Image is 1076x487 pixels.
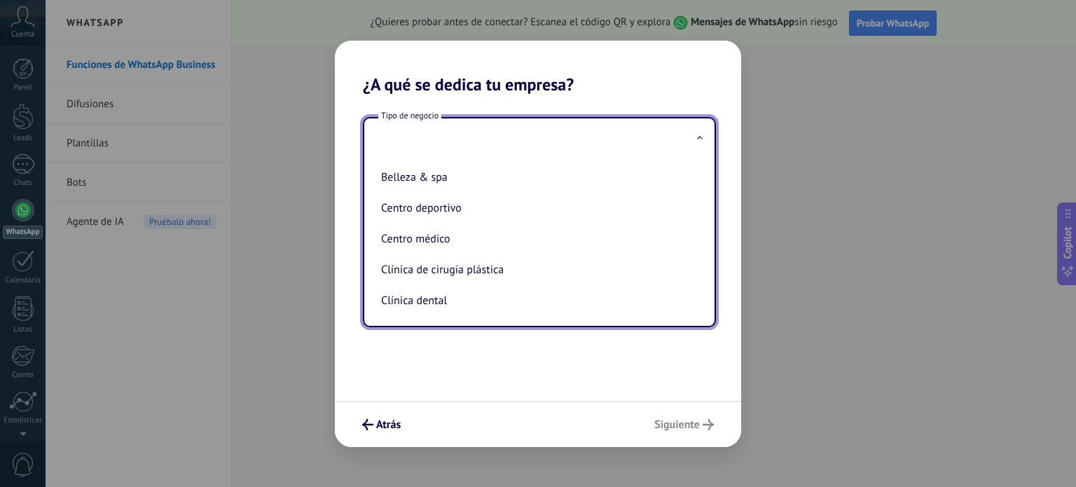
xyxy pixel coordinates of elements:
button: Atrás [356,413,407,437]
li: Clínica dental [375,285,698,316]
li: Centro deportivo [375,193,698,224]
h2: ¿A qué se dedica tu empresa? [335,41,741,95]
li: Centro médico [375,224,698,254]
li: Farmacia [375,316,698,347]
span: Atrás [376,420,401,430]
li: Clínica de cirugía plástica [375,254,698,285]
span: Tipo de negocio [378,110,441,122]
li: Belleza & spa [375,162,698,193]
